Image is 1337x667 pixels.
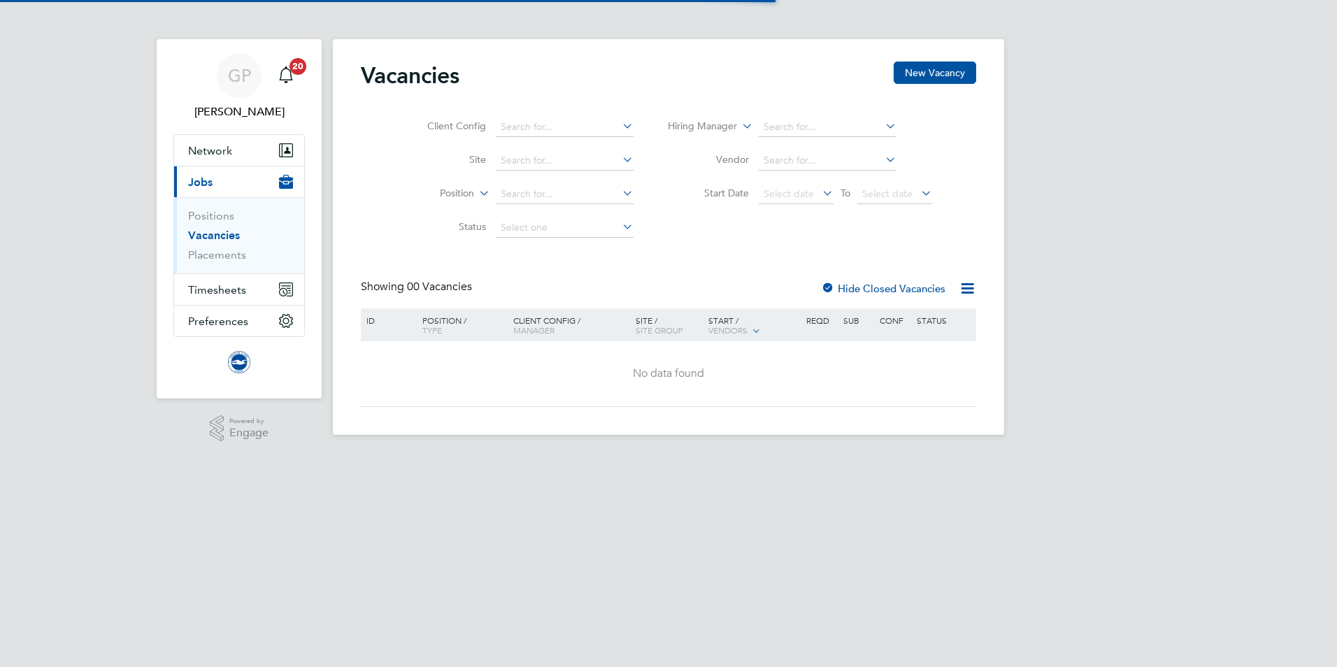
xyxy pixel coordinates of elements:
div: Showing [361,280,475,294]
input: Search for... [759,117,896,137]
div: Sub [840,308,876,332]
a: GP[PERSON_NAME] [173,53,305,120]
button: Network [174,135,304,166]
span: Timesheets [188,283,246,296]
label: Hiring Manager [657,120,737,134]
span: To [836,184,855,202]
label: Status [406,220,486,233]
nav: Main navigation [157,39,322,399]
span: GP [228,66,251,85]
button: New Vacancy [894,62,976,84]
button: Jobs [174,166,304,197]
label: Hide Closed Vacancies [821,282,945,295]
span: Jobs [188,175,213,189]
a: Powered byEngage [210,415,269,442]
input: Search for... [496,151,634,171]
input: Select one [496,218,634,238]
input: Search for... [496,117,634,137]
span: 20 [289,58,306,75]
span: Powered by [229,415,269,427]
span: Preferences [188,315,248,328]
span: Vendors [708,324,748,336]
label: Position [394,187,474,201]
a: 20 [272,53,300,98]
input: Search for... [759,151,896,171]
input: Search for... [496,185,634,204]
div: Conf [876,308,913,332]
span: Gareth Pond [173,103,305,120]
div: Position / [412,308,510,342]
a: Go to home page [173,351,305,373]
label: Vendor [668,153,749,166]
span: Type [422,324,442,336]
div: Site / [632,308,706,342]
button: Timesheets [174,274,304,305]
span: Select date [862,187,913,200]
label: Site [406,153,486,166]
span: Site Group [636,324,683,336]
img: brightonandhovealbion-logo-retina.png [228,351,250,373]
div: Start / [705,308,803,343]
span: Network [188,144,232,157]
span: Select date [764,187,814,200]
span: 00 Vacancies [407,280,472,294]
div: Jobs [174,197,304,273]
a: Positions [188,209,234,222]
label: Start Date [668,187,749,199]
h2: Vacancies [361,62,459,89]
div: Client Config / [510,308,632,342]
a: Vacancies [188,229,240,242]
span: Manager [513,324,555,336]
a: Placements [188,248,246,261]
span: Engage [229,427,269,439]
div: Status [913,308,974,332]
div: Reqd [803,308,839,332]
button: Preferences [174,306,304,336]
div: ID [363,308,412,332]
label: Client Config [406,120,486,132]
div: No data found [363,366,974,381]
